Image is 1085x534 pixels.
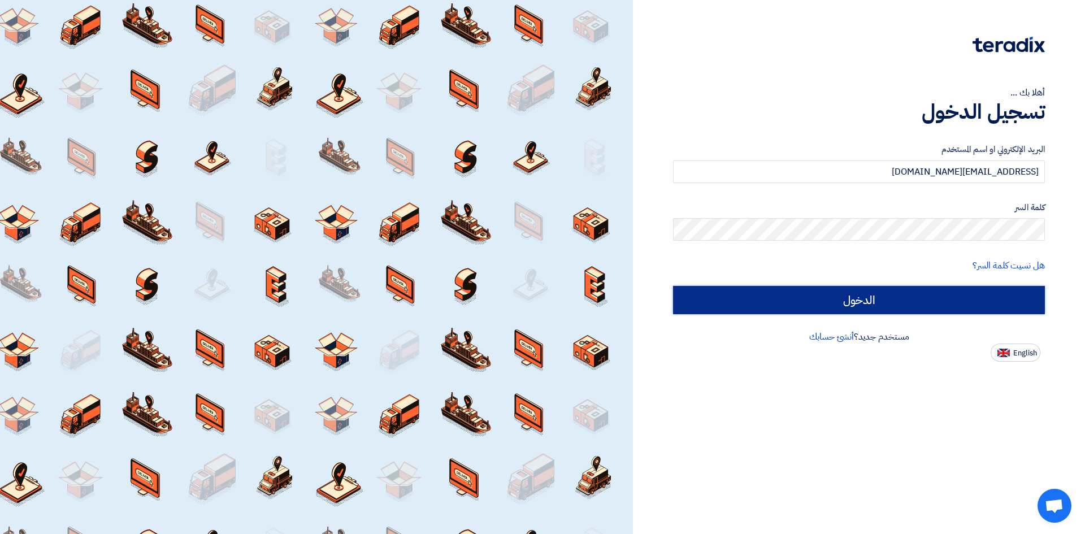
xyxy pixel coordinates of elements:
img: Teradix logo [973,37,1045,53]
a: هل نسيت كلمة السر؟ [973,259,1045,272]
label: كلمة السر [673,201,1045,214]
label: البريد الإلكتروني او اسم المستخدم [673,143,1045,156]
input: الدخول [673,286,1045,314]
div: Open chat [1038,489,1071,523]
div: مستخدم جديد؟ [673,330,1045,344]
img: en-US.png [997,349,1010,357]
h1: تسجيل الدخول [673,99,1045,124]
span: English [1013,349,1037,357]
button: English [991,344,1040,362]
div: أهلا بك ... [673,86,1045,99]
a: أنشئ حسابك [809,330,854,344]
input: أدخل بريد العمل الإلكتروني او اسم المستخدم الخاص بك ... [673,160,1045,183]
